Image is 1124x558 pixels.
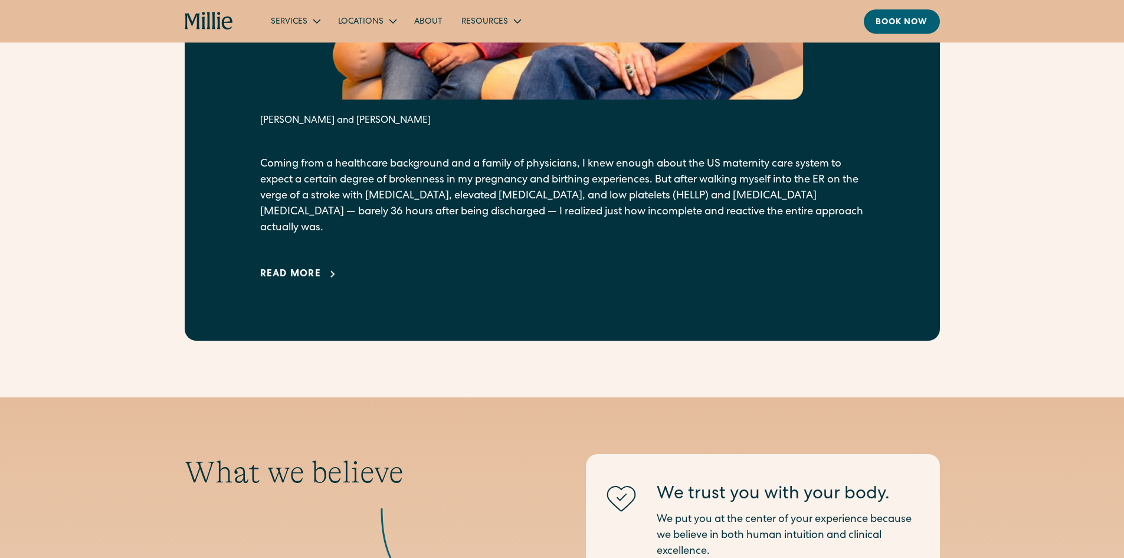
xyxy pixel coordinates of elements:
[260,114,864,128] div: [PERSON_NAME] and [PERSON_NAME]
[260,156,864,236] p: Coming from a healthcare background and a family of physicians, I knew enough about the US matern...
[185,454,539,491] div: What we believe
[864,9,940,34] a: Book now
[260,267,340,282] a: Read more
[461,16,508,28] div: Resources
[657,482,921,507] div: We trust you with your body.
[405,11,452,31] a: About
[260,267,322,282] div: Read more
[185,12,234,31] a: home
[338,16,384,28] div: Locations
[261,11,329,31] div: Services
[329,11,405,31] div: Locations
[271,16,307,28] div: Services
[452,11,529,31] div: Resources
[876,17,928,29] div: Book now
